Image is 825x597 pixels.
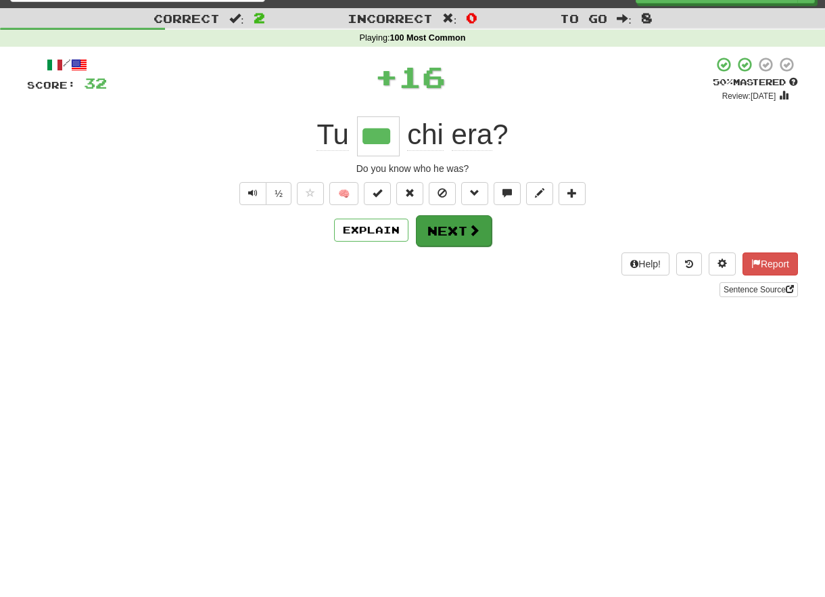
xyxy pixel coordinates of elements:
[27,79,76,91] span: Score:
[316,118,348,151] span: Tu
[560,12,607,25] span: To go
[237,182,291,205] div: Text-to-speech controls
[442,13,457,24] span: :
[27,162,798,175] div: Do you know who he was?
[559,182,586,205] button: Add to collection (alt+a)
[84,74,107,91] span: 32
[722,91,776,101] small: Review: [DATE]
[617,13,632,24] span: :
[526,182,553,205] button: Edit sentence (alt+d)
[348,12,433,25] span: Incorrect
[329,182,358,205] button: 🧠
[429,182,456,205] button: Ignore sentence (alt+i)
[713,76,733,87] span: 50 %
[375,56,398,97] span: +
[364,182,391,205] button: Set this sentence to 100% Mastered (alt+m)
[466,9,477,26] span: 0
[400,118,509,151] span: ?
[239,182,266,205] button: Play sentence audio (ctl+space)
[407,118,444,151] span: chi
[229,13,244,24] span: :
[154,12,220,25] span: Correct
[27,56,107,73] div: /
[621,252,669,275] button: Help!
[720,282,798,297] a: Sentence Source
[641,9,653,26] span: 8
[416,215,492,246] button: Next
[297,182,324,205] button: Favorite sentence (alt+f)
[461,182,488,205] button: Grammar (alt+g)
[266,182,291,205] button: ½
[396,182,423,205] button: Reset to 0% Mastered (alt+r)
[254,9,265,26] span: 2
[494,182,521,205] button: Discuss sentence (alt+u)
[398,60,446,93] span: 16
[390,33,465,43] strong: 100 Most Common
[452,118,493,151] span: era
[334,219,408,242] button: Explain
[713,76,798,89] div: Mastered
[676,252,702,275] button: Round history (alt+y)
[742,252,798,275] button: Report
